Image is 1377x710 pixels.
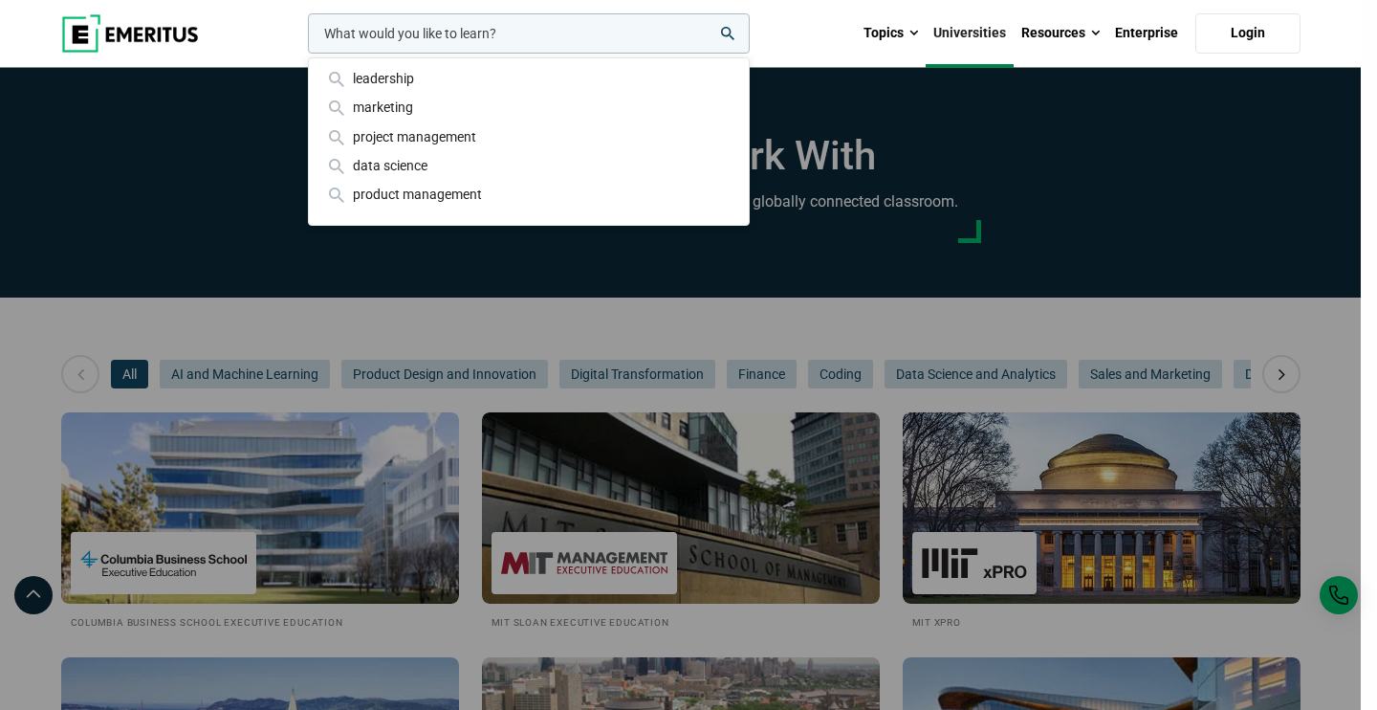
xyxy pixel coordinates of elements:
[324,126,733,147] div: project management
[324,155,733,176] div: data science
[324,97,733,118] div: marketing
[324,184,733,205] div: product management
[308,13,750,54] input: woocommerce-product-search-field-0
[1195,13,1300,54] a: Login
[324,68,733,89] div: leadership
